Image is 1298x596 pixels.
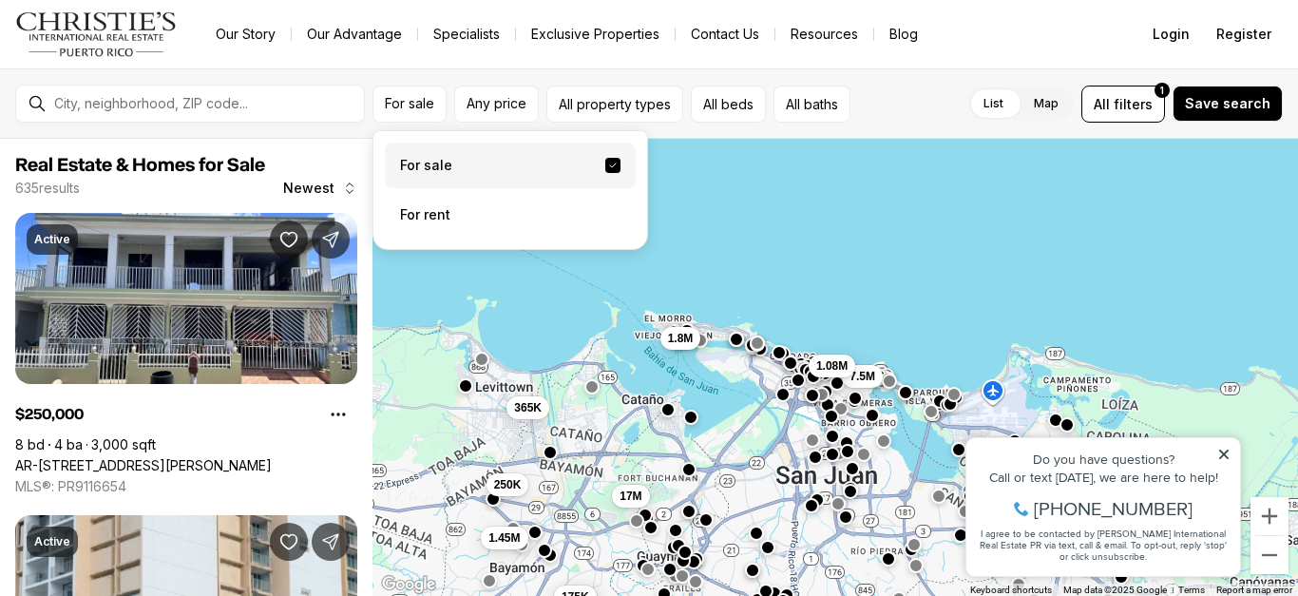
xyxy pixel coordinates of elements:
[849,369,875,384] span: 7.5M
[20,61,275,74] div: Call or text [DATE], we are here to help!
[1250,536,1288,574] button: Zoom out
[612,485,649,508] button: 17M
[676,21,774,48] button: Contact Us
[1160,83,1164,98] span: 1
[842,365,883,388] button: 7.5M
[270,523,308,561] button: Save Property: 6165 AVENIDA ISLA VERDE
[546,86,683,123] button: All property types
[454,86,539,123] button: Any price
[1250,497,1288,535] button: Zoom in
[385,143,636,188] label: For sale
[312,523,350,561] button: Share Property
[15,11,178,57] img: logo
[15,457,272,474] a: AR-10 CALLE 37 REPARTO TERESITA, BAYAMON PR, 00961
[1185,96,1270,111] span: Save search
[385,192,636,238] label: For rent
[874,21,933,48] a: Blog
[292,21,417,48] a: Our Advantage
[312,221,350,259] button: Share Property
[418,21,515,48] a: Specialists
[34,232,70,247] p: Active
[487,473,529,496] button: 250K
[481,527,527,549] button: 1.45M
[691,86,766,123] button: All beds
[516,21,675,48] a: Exclusive Properties
[319,395,357,433] button: Property options
[514,400,542,415] span: 365K
[1081,86,1165,123] button: Allfilters1
[1178,585,1205,595] a: Terms (opens in new tab)
[1094,94,1110,114] span: All
[1153,27,1190,42] span: Login
[34,534,70,549] p: Active
[1216,27,1271,42] span: Register
[968,87,1019,121] label: List
[283,181,334,196] span: Newest
[15,181,80,196] p: 635 results
[816,358,848,374] span: 1.08M
[270,221,308,259] button: Save Property: AR-10 CALLE 37 REPARTO TERESITA
[20,43,275,56] div: Do you have questions?
[1216,585,1292,595] a: Report a map error
[668,331,694,346] span: 1.8M
[1019,87,1074,121] label: Map
[15,156,265,175] span: Real Estate & Homes for Sale
[200,21,291,48] a: Our Story
[272,169,369,207] button: Newest
[773,86,850,123] button: All baths
[1173,86,1283,122] button: Save search
[660,327,701,350] button: 1.8M
[506,396,549,419] button: 365K
[385,96,434,111] span: For sale
[775,21,873,48] a: Resources
[1205,15,1283,53] button: Register
[24,117,271,153] span: I agree to be contacted by [PERSON_NAME] International Real Estate PR via text, call & email. To ...
[809,355,855,377] button: 1.08M
[372,86,447,123] button: For sale
[620,489,641,504] span: 17M
[1063,585,1167,595] span: Map data ©2025 Google
[78,89,237,108] span: [PHONE_NUMBER]
[488,530,520,546] span: 1.45M
[467,96,526,111] span: Any price
[1141,15,1201,53] button: Login
[1114,94,1153,114] span: filters
[494,477,522,492] span: 250K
